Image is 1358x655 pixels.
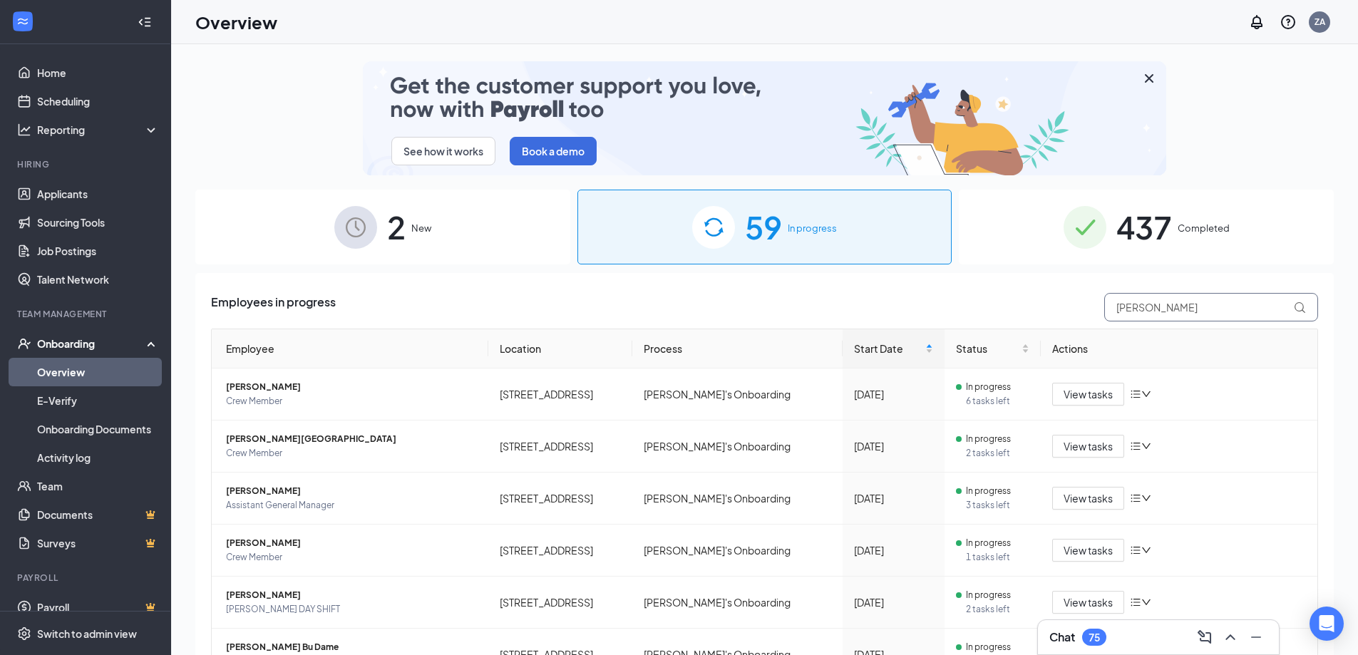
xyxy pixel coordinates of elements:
[632,329,843,368] th: Process
[788,221,837,235] span: In progress
[37,529,159,557] a: SurveysCrown
[363,61,1166,175] img: payroll-small.gif
[17,123,31,137] svg: Analysis
[1141,70,1158,87] svg: Cross
[226,498,477,512] span: Assistant General Manager
[226,588,477,602] span: [PERSON_NAME]
[1064,438,1113,454] span: View tasks
[488,368,632,421] td: [STREET_ADDRESS]
[966,640,1011,654] span: In progress
[411,221,431,235] span: New
[1064,386,1113,402] span: View tasks
[37,58,159,87] a: Home
[226,640,477,654] span: [PERSON_NAME] Bu Dame
[1193,626,1216,649] button: ComposeMessage
[966,588,1011,602] span: In progress
[966,536,1011,550] span: In progress
[510,137,597,165] button: Book a demo
[391,137,495,165] button: See how it works
[1130,440,1141,452] span: bars
[226,446,477,460] span: Crew Member
[1141,441,1151,451] span: down
[1310,607,1344,641] div: Open Intercom Messenger
[966,432,1011,446] span: In progress
[1141,493,1151,503] span: down
[211,293,336,321] span: Employees in progress
[37,472,159,500] a: Team
[226,550,477,564] span: Crew Member
[1141,545,1151,555] span: down
[1130,388,1141,400] span: bars
[488,473,632,525] td: [STREET_ADDRESS]
[1280,14,1297,31] svg: QuestionInfo
[854,438,934,454] div: [DATE]
[1104,293,1318,321] input: Search by Name, Job Posting, or Process
[37,123,160,137] div: Reporting
[488,525,632,577] td: [STREET_ADDRESS]
[37,593,159,622] a: PayrollCrown
[1245,626,1267,649] button: Minimize
[854,594,934,610] div: [DATE]
[226,484,477,498] span: [PERSON_NAME]
[37,415,159,443] a: Onboarding Documents
[1052,487,1124,510] button: View tasks
[488,329,632,368] th: Location
[1141,597,1151,607] span: down
[488,577,632,629] td: [STREET_ADDRESS]
[37,626,137,641] div: Switch to admin view
[966,498,1029,512] span: 3 tasks left
[17,336,31,351] svg: UserCheck
[387,202,406,252] span: 2
[226,536,477,550] span: [PERSON_NAME]
[37,180,159,208] a: Applicants
[966,380,1011,394] span: In progress
[1064,594,1113,610] span: View tasks
[966,550,1029,564] span: 1 tasks left
[138,15,152,29] svg: Collapse
[226,394,477,408] span: Crew Member
[745,202,782,252] span: 59
[37,336,147,351] div: Onboarding
[854,341,923,356] span: Start Date
[1248,14,1265,31] svg: Notifications
[1248,629,1265,646] svg: Minimize
[1196,629,1213,646] svg: ComposeMessage
[1049,629,1075,645] h3: Chat
[632,473,843,525] td: [PERSON_NAME]'s Onboarding
[1130,492,1141,504] span: bars
[37,208,159,237] a: Sourcing Tools
[1052,435,1124,458] button: View tasks
[1141,389,1151,399] span: down
[632,525,843,577] td: [PERSON_NAME]'s Onboarding
[226,432,477,446] span: [PERSON_NAME][GEOGRAPHIC_DATA]
[37,500,159,529] a: DocumentsCrown
[488,421,632,473] td: [STREET_ADDRESS]
[632,368,843,421] td: [PERSON_NAME]'s Onboarding
[945,329,1041,368] th: Status
[1130,597,1141,608] span: bars
[226,602,477,617] span: [PERSON_NAME] DAY SHIFT
[1178,221,1230,235] span: Completed
[16,14,30,29] svg: WorkstreamLogo
[212,329,488,368] th: Employee
[966,394,1029,408] span: 6 tasks left
[632,577,843,629] td: [PERSON_NAME]'s Onboarding
[1052,539,1124,562] button: View tasks
[37,265,159,294] a: Talent Network
[17,626,31,641] svg: Settings
[854,542,934,558] div: [DATE]
[1052,591,1124,614] button: View tasks
[195,10,277,34] h1: Overview
[632,421,843,473] td: [PERSON_NAME]'s Onboarding
[1041,329,1317,368] th: Actions
[966,446,1029,460] span: 2 tasks left
[1219,626,1242,649] button: ChevronUp
[37,443,159,472] a: Activity log
[17,572,156,584] div: Payroll
[1089,631,1100,644] div: 75
[956,341,1019,356] span: Status
[37,237,159,265] a: Job Postings
[17,308,156,320] div: Team Management
[37,87,159,115] a: Scheduling
[1222,629,1239,646] svg: ChevronUp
